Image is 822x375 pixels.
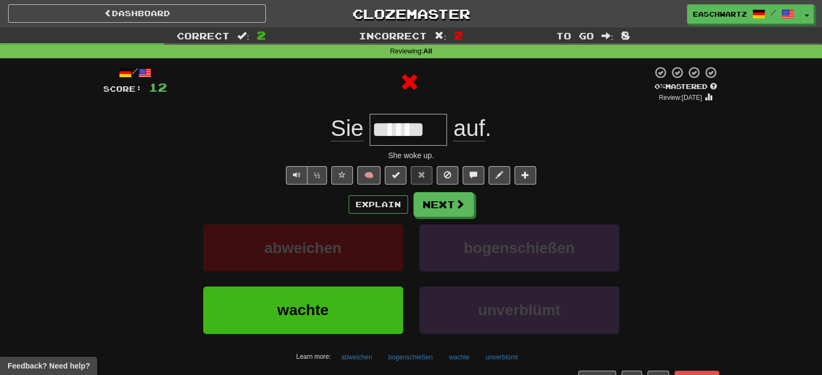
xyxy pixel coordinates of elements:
[419,287,619,333] button: unverblümt
[464,240,574,256] span: bogenschießen
[331,115,364,141] span: Sie
[203,224,403,271] button: abweichen
[284,166,328,185] div: Text-to-speech controls
[307,166,328,185] button: ½
[103,66,167,79] div: /
[771,9,776,16] span: /
[177,30,230,41] span: Correct
[286,166,308,185] button: Play sentence audio (ctl+space)
[103,84,142,93] span: Score:
[652,82,719,92] div: Mastered
[203,287,403,333] button: wachte
[413,192,474,217] button: Next
[654,82,665,91] span: 0 %
[447,115,491,141] span: .
[385,166,406,185] button: Set this sentence to 100% Mastered (alt+m)
[411,166,432,185] button: Reset to 0% Mastered (alt+r)
[149,80,167,94] span: 12
[443,349,476,365] button: wachte
[357,166,380,185] button: 🧠
[478,302,560,318] span: unverblümt
[264,240,342,256] span: abweichen
[489,166,510,185] button: Edit sentence (alt+d)
[687,4,800,24] a: easchwartz /
[257,29,266,42] span: 2
[514,166,536,185] button: Add to collection (alt+a)
[621,29,630,42] span: 8
[423,47,432,55] strong: All
[103,150,719,161] div: She woke up.
[8,4,266,23] a: Dashboard
[463,166,484,185] button: Discuss sentence (alt+u)
[693,9,747,19] span: easchwartz
[453,115,485,141] span: auf
[8,360,90,371] span: Open feedback widget
[383,349,439,365] button: bogenschießen
[419,224,619,271] button: bogenschießen
[659,94,702,101] small: Review: [DATE]
[556,30,594,41] span: To go
[454,29,463,42] span: 2
[349,195,408,214] button: Explain
[359,30,427,41] span: Incorrect
[437,166,458,185] button: Ignore sentence (alt+i)
[435,31,446,40] span: :
[282,4,540,23] a: Clozemaster
[237,31,249,40] span: :
[296,353,331,360] small: Learn more:
[602,31,613,40] span: :
[277,302,329,318] span: wachte
[331,166,353,185] button: Favorite sentence (alt+f)
[480,349,524,365] button: unverblümt
[335,349,378,365] button: abweichen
